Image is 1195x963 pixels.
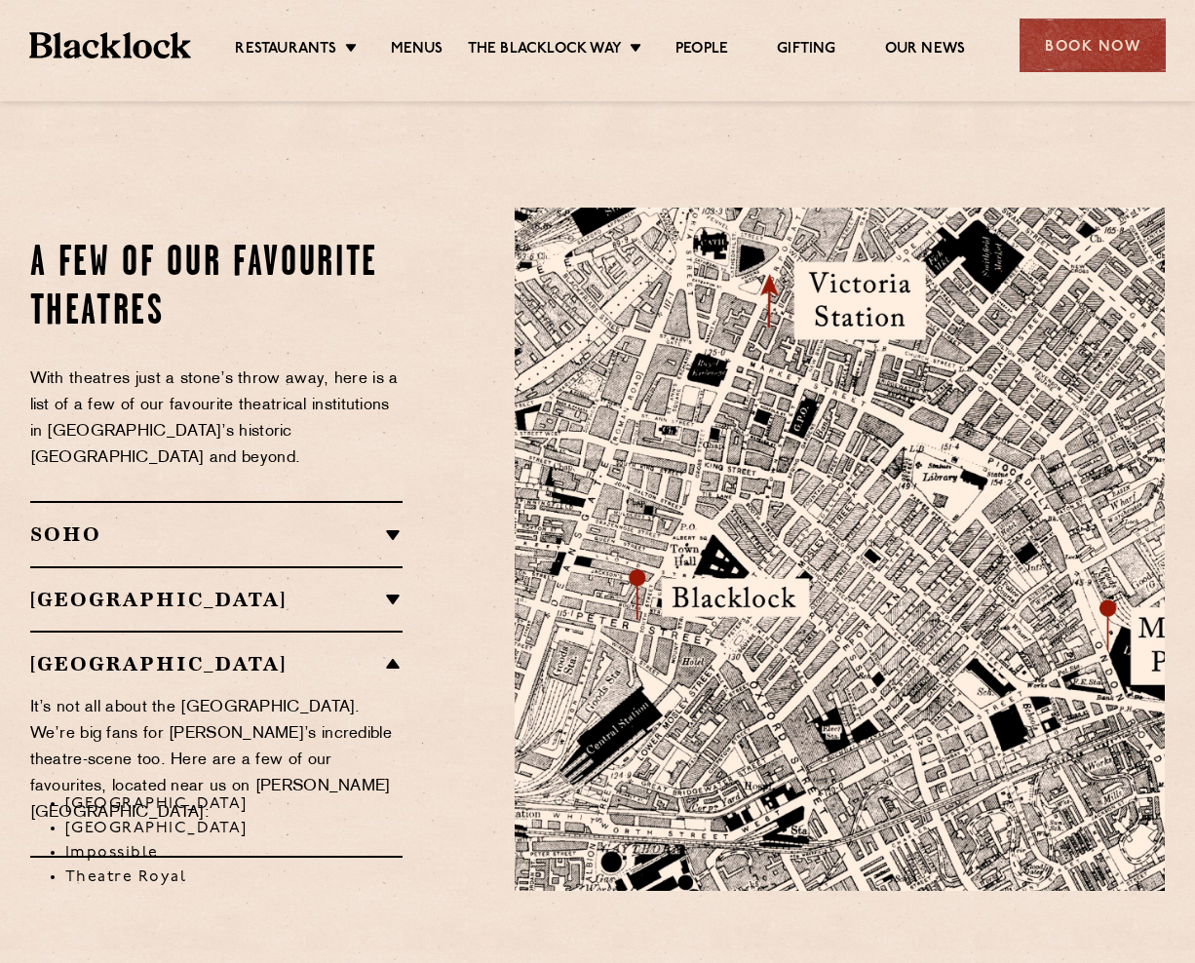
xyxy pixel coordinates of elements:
[30,652,404,675] h2: [GEOGRAPHIC_DATA]
[235,40,336,61] a: Restaurants
[30,588,404,611] h2: [GEOGRAPHIC_DATA]
[65,841,404,866] li: Impossible
[468,40,622,61] a: The Blacklock Way
[65,866,404,890] li: Theatre Royal
[30,695,404,827] p: It’s not all about the [GEOGRAPHIC_DATA]. We’re big fans for [PERSON_NAME]’s incredible theatre-s...
[675,40,728,61] a: People
[391,40,443,61] a: Menus
[885,40,966,61] a: Our News
[30,522,404,546] h2: SOHO
[65,792,404,817] li: [GEOGRAPHIC_DATA]
[65,817,404,841] li: [GEOGRAPHIC_DATA]
[515,208,1165,892] img: Manchester-BL-location-desktop-map-scaled.jpg
[1020,19,1166,72] div: Book Now
[777,40,835,61] a: Gifting
[29,32,191,59] img: BL_Textured_Logo-footer-cropped.svg
[916,709,1189,891] img: svg%3E
[30,240,404,337] h2: A Few of our Favourite Theatres
[30,371,399,466] span: With theatres just a stone’s throw away, here is a list of a few of our favourite theatrical inst...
